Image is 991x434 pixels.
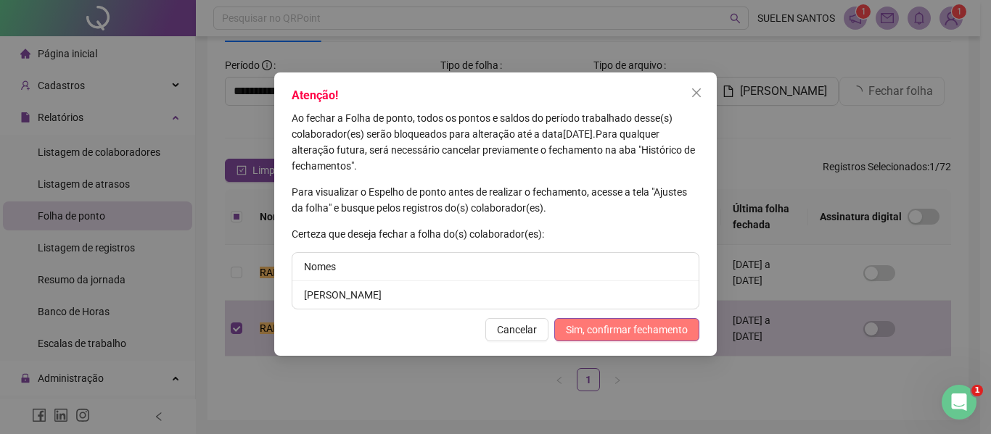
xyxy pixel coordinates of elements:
span: Sim, confirmar fechamento [566,322,688,338]
span: 1 [971,385,983,396]
button: Sim, confirmar fechamento [554,318,699,341]
span: Ao fechar a Folha de ponto, todos os pontos e saldos do período trabalhado desse(s) colaborador(e... [292,112,673,140]
li: [PERSON_NAME] [292,281,699,309]
span: Para visualizar o Espelho de ponto antes de realizar o fechamento, acesse a tela "Ajustes da folh... [292,186,687,214]
span: close [691,87,702,99]
iframe: Intercom live chat [942,385,976,420]
span: Atenção! [292,88,338,102]
p: [DATE] . [292,110,699,174]
span: Cancelar [497,322,537,338]
span: Nomes [304,261,336,272]
button: Cancelar [485,318,548,341]
button: Close [685,81,708,104]
span: Certeza que deseja fechar a folha do(s) colaborador(es): [292,228,544,240]
span: Para qualquer alteração futura, será necessário cancelar previamente o fechamento na aba "Históri... [292,128,695,172]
